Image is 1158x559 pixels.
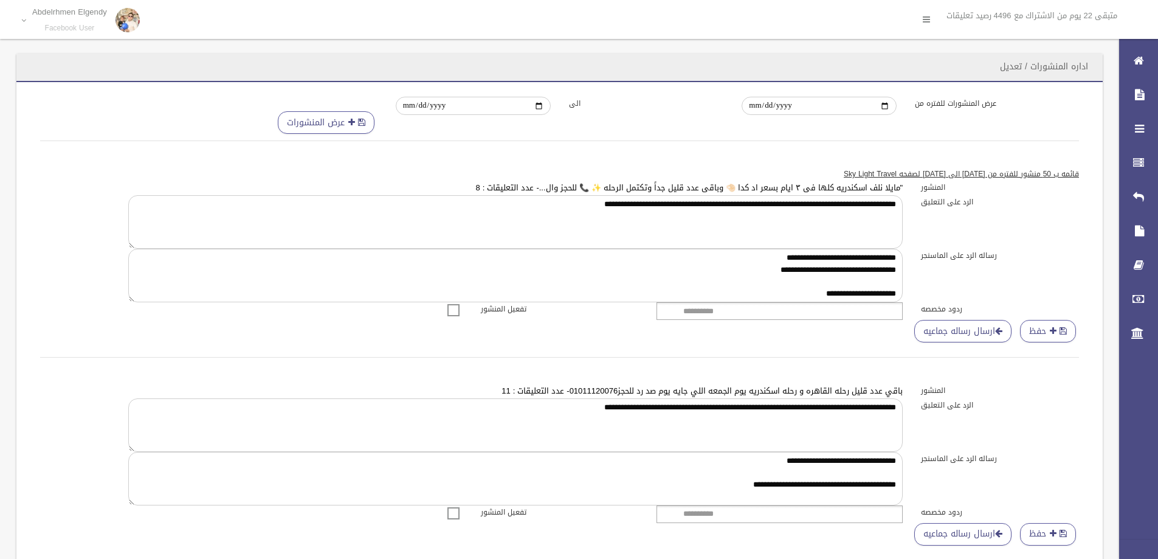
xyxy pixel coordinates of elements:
[985,55,1103,78] header: اداره المنشورات / تعديل
[844,167,1079,181] u: قائمه ب 50 منشور للفتره من [DATE] الى [DATE] لصفحه Sky Light Travel
[1020,320,1076,342] button: حفظ
[912,195,1088,209] label: الرد على التعليق
[472,302,648,316] label: تفعيل المنشور
[912,452,1088,465] label: رساله الرد على الماسنجر
[32,24,107,33] small: Facebook User
[906,97,1079,110] label: عرض المنشورات للفتره من
[278,111,374,134] button: عرض المنشورات
[912,302,1088,316] label: ردود مخصصه
[560,97,733,110] label: الى
[32,7,107,16] p: Abdelrhmen Elgendy
[472,505,648,519] label: تفعيل المنشور
[1020,523,1076,546] button: حفظ
[914,523,1012,546] a: ارسال رساله جماعيه
[912,505,1088,519] label: ردود مخصصه
[912,384,1088,397] label: المنشور
[914,320,1012,342] a: ارسال رساله جماعيه
[912,181,1088,194] label: المنشور
[476,180,903,195] a: "مايلا نلف اسكندريه كلها فى ٣ ايام بسعر اد كدا 🤏🏻 وباقى عدد قليل جداً وتكتمل الرحله ✨ 📞 للحجز وال...
[501,383,903,398] a: باقي عدد قليل رحله القاهره و رحله اسكندريه يوم الجمعه اللي جايه يوم صد رد للحجز01011120076- عدد ا...
[912,398,1088,412] label: الرد على التعليق
[912,249,1088,262] label: رساله الرد على الماسنجر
